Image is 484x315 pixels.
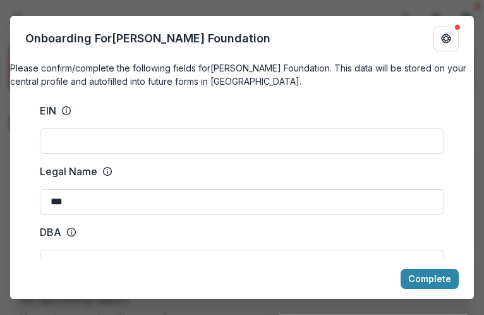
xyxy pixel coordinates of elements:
button: Get Help [433,26,459,51]
p: EIN [40,103,56,118]
p: Onboarding For [PERSON_NAME] Foundation [25,30,270,47]
p: DBA [40,225,61,240]
button: Complete [401,269,459,289]
h4: Please confirm/complete the following fields for [PERSON_NAME] Foundation . This data will be sto... [10,61,474,88]
p: Legal Name [40,164,97,179]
